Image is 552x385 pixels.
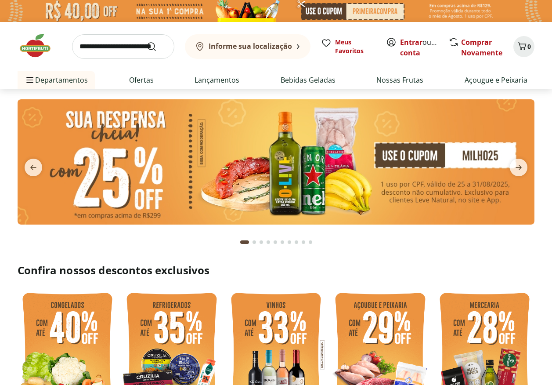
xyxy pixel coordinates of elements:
a: Entrar [400,37,422,47]
button: Submit Search [146,41,167,52]
button: Go to page 8 from fs-carousel [293,232,300,253]
button: next [503,159,534,176]
button: Go to page 3 from fs-carousel [258,232,265,253]
button: Go to page 5 from fs-carousel [272,232,279,253]
a: Comprar Novamente [461,37,502,58]
a: Nossas Frutas [376,75,423,85]
span: Meus Favoritos [335,38,375,55]
button: Informe sua localização [185,34,310,59]
a: Bebidas Geladas [281,75,336,85]
a: Ofertas [129,75,154,85]
a: Criar conta [400,37,448,58]
button: Go to page 6 from fs-carousel [279,232,286,253]
a: Açougue e Peixaria [465,75,527,85]
button: Menu [25,69,35,91]
button: Go to page 7 from fs-carousel [286,232,293,253]
button: Go to page 9 from fs-carousel [300,232,307,253]
img: cupom [18,99,534,225]
a: Meus Favoritos [321,38,375,55]
span: 0 [527,42,531,51]
button: Go to page 4 from fs-carousel [265,232,272,253]
input: search [72,34,174,59]
button: Go to page 10 from fs-carousel [307,232,314,253]
button: Current page from fs-carousel [238,232,251,253]
span: Departamentos [25,69,88,91]
button: previous [18,159,49,176]
h2: Confira nossos descontos exclusivos [18,263,534,277]
a: Lançamentos [195,75,239,85]
b: Informe sua localização [209,41,292,51]
button: Go to page 2 from fs-carousel [251,232,258,253]
span: ou [400,37,439,58]
button: Carrinho [513,36,534,57]
img: Hortifruti [18,33,61,59]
